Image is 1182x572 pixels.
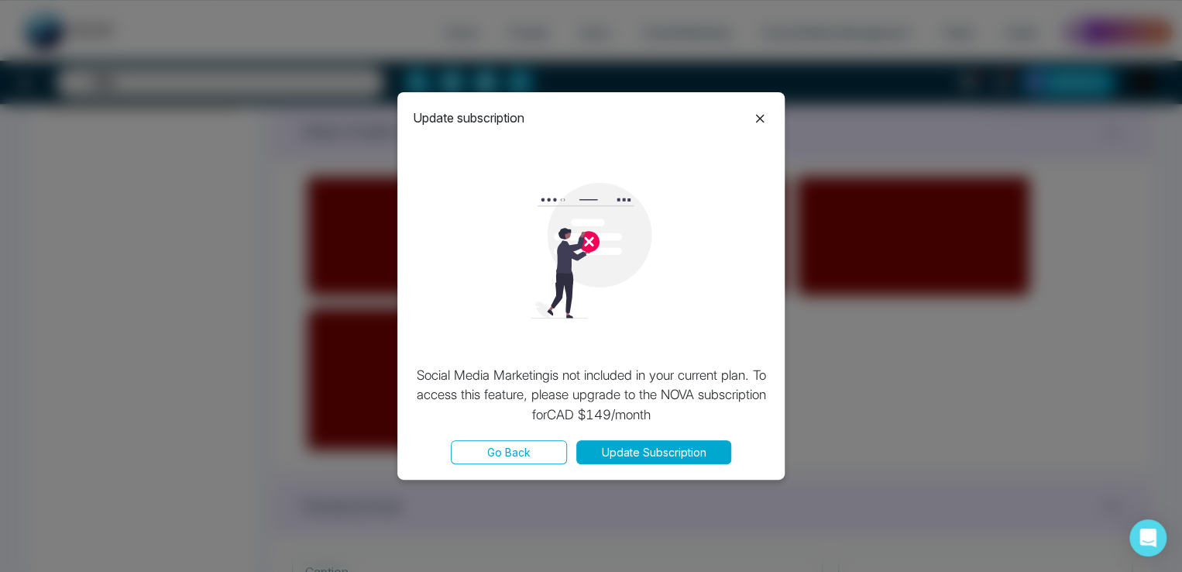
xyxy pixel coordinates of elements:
[1129,519,1167,556] div: Open Intercom Messenger
[413,109,524,127] p: Update subscription
[451,440,567,464] button: Go Back
[576,440,731,464] button: Update Subscription
[413,366,769,426] p: Social Media Marketing is not included in your current plan. To access this feature, please upgra...
[524,183,659,319] img: loading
